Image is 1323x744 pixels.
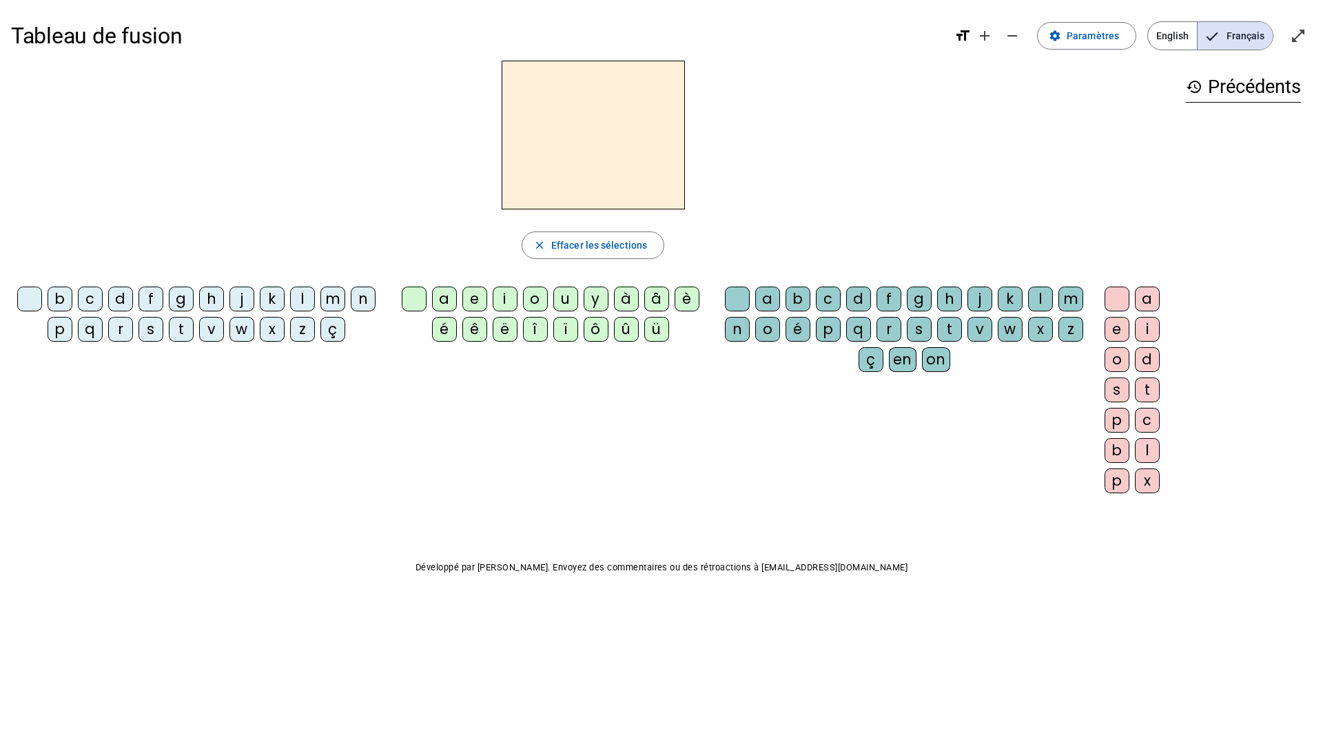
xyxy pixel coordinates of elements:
div: z [1058,317,1083,342]
button: Paramètres [1037,22,1136,50]
h3: Précédents [1186,72,1301,103]
div: h [199,287,224,311]
div: o [1105,347,1129,372]
div: è [675,287,699,311]
div: d [846,287,871,311]
div: i [1135,317,1160,342]
p: Développé par [PERSON_NAME]. Envoyez des commentaires ou des rétroactions à [EMAIL_ADDRESS][DOMAI... [11,559,1312,576]
div: ç [320,317,345,342]
div: d [1135,347,1160,372]
div: v [199,317,224,342]
div: l [1135,438,1160,463]
div: v [967,317,992,342]
div: t [937,317,962,342]
div: s [139,317,163,342]
mat-button-toggle-group: Language selection [1147,21,1273,50]
div: n [351,287,376,311]
div: b [1105,438,1129,463]
div: r [108,317,133,342]
mat-icon: open_in_full [1290,28,1306,44]
div: q [846,317,871,342]
button: Diminuer la taille de la police [998,22,1026,50]
mat-icon: remove [1004,28,1021,44]
div: r [876,317,901,342]
div: é [432,317,457,342]
div: e [1105,317,1129,342]
div: é [786,317,810,342]
div: k [260,287,285,311]
div: a [1135,287,1160,311]
div: c [816,287,841,311]
span: Français [1198,22,1273,50]
div: j [229,287,254,311]
div: ï [553,317,578,342]
button: Effacer les sélections [522,231,664,259]
span: Paramètres [1067,28,1119,44]
div: ô [584,317,608,342]
mat-icon: close [533,239,546,251]
div: h [937,287,962,311]
div: a [755,287,780,311]
div: m [320,287,345,311]
div: ç [859,347,883,372]
div: à [614,287,639,311]
div: s [907,317,932,342]
div: on [922,347,950,372]
div: x [260,317,285,342]
div: l [290,287,315,311]
mat-icon: format_size [954,28,971,44]
div: u [553,287,578,311]
div: o [523,287,548,311]
div: x [1135,468,1160,493]
div: û [614,317,639,342]
div: e [462,287,487,311]
div: t [169,317,194,342]
mat-icon: settings [1049,30,1061,42]
div: c [78,287,103,311]
div: â [644,287,669,311]
div: p [48,317,72,342]
button: Entrer en plein écran [1284,22,1312,50]
div: g [907,287,932,311]
div: d [108,287,133,311]
div: q [78,317,103,342]
div: b [48,287,72,311]
div: p [1105,468,1129,493]
mat-icon: history [1186,79,1202,95]
div: c [1135,408,1160,433]
div: o [755,317,780,342]
div: ë [493,317,517,342]
div: j [967,287,992,311]
span: Effacer les sélections [551,237,647,254]
div: a [432,287,457,311]
div: m [1058,287,1083,311]
div: y [584,287,608,311]
div: p [816,317,841,342]
div: z [290,317,315,342]
div: n [725,317,750,342]
div: t [1135,378,1160,402]
div: g [169,287,194,311]
div: î [523,317,548,342]
div: w [229,317,254,342]
div: s [1105,378,1129,402]
div: b [786,287,810,311]
button: Augmenter la taille de la police [971,22,998,50]
div: en [889,347,916,372]
div: ê [462,317,487,342]
div: f [876,287,901,311]
mat-icon: add [976,28,993,44]
div: x [1028,317,1053,342]
div: p [1105,408,1129,433]
div: w [998,317,1023,342]
div: l [1028,287,1053,311]
span: English [1148,22,1197,50]
div: ü [644,317,669,342]
div: k [998,287,1023,311]
div: i [493,287,517,311]
h1: Tableau de fusion [11,14,943,58]
div: f [139,287,163,311]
